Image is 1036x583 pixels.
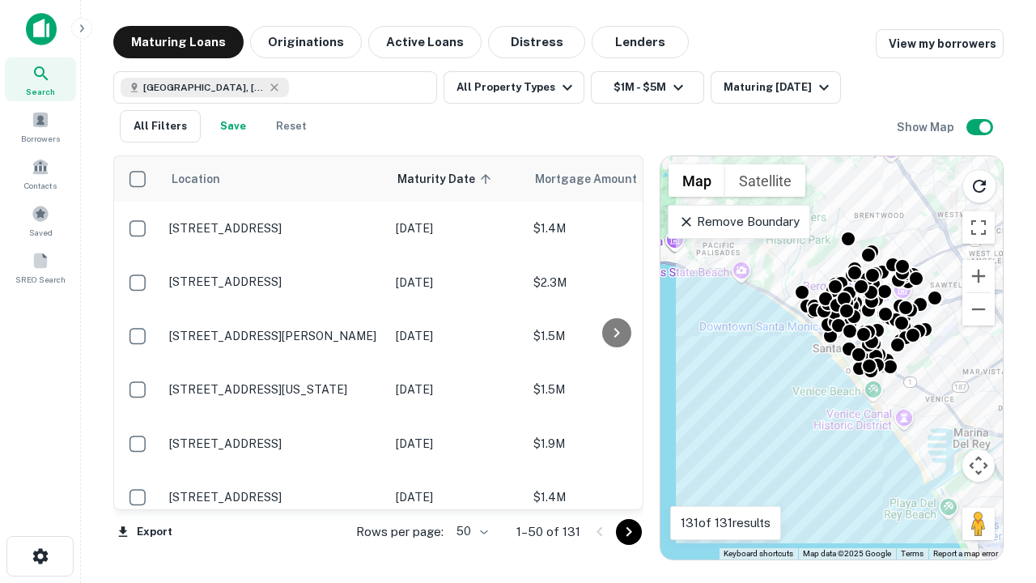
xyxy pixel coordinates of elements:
[388,156,525,202] th: Maturity Date
[143,80,265,95] span: [GEOGRAPHIC_DATA], [GEOGRAPHIC_DATA], [GEOGRAPHIC_DATA]
[396,219,517,237] p: [DATE]
[26,13,57,45] img: capitalize-icon.png
[5,151,76,195] a: Contacts
[724,548,793,560] button: Keyboard shortcuts
[725,164,805,197] button: Show satellite imagery
[113,71,437,104] button: [GEOGRAPHIC_DATA], [GEOGRAPHIC_DATA], [GEOGRAPHIC_DATA]
[664,538,718,560] a: Open this area in Google Maps (opens a new window)
[5,245,76,289] a: SREO Search
[876,29,1004,58] a: View my borrowers
[24,179,57,192] span: Contacts
[396,488,517,506] p: [DATE]
[962,449,995,482] button: Map camera controls
[169,436,380,451] p: [STREET_ADDRESS]
[533,327,695,345] p: $1.5M
[955,453,1036,531] iframe: Chat Widget
[5,57,76,101] a: Search
[169,490,380,504] p: [STREET_ADDRESS]
[681,513,771,533] p: 131 of 131 results
[169,329,380,343] p: [STREET_ADDRESS][PERSON_NAME]
[265,110,317,143] button: Reset
[669,164,725,197] button: Show street map
[711,71,841,104] button: Maturing [DATE]
[396,435,517,453] p: [DATE]
[397,169,496,189] span: Maturity Date
[171,169,220,189] span: Location
[533,381,695,398] p: $1.5M
[901,549,923,558] a: Terms (opens in new tab)
[525,156,703,202] th: Mortgage Amount
[113,26,244,58] button: Maturing Loans
[516,522,580,542] p: 1–50 of 131
[250,26,362,58] button: Originations
[21,132,60,145] span: Borrowers
[29,226,53,239] span: Saved
[488,26,585,58] button: Distress
[533,435,695,453] p: $1.9M
[533,219,695,237] p: $1.4M
[616,519,642,545] button: Go to next page
[533,488,695,506] p: $1.4M
[962,293,995,326] button: Zoom out
[15,273,66,286] span: SREO Search
[962,260,995,292] button: Zoom in
[933,549,998,558] a: Report a map error
[161,156,388,202] th: Location
[5,104,76,148] a: Borrowers
[444,71,584,104] button: All Property Types
[26,85,55,98] span: Search
[120,110,201,143] button: All Filters
[169,274,380,289] p: [STREET_ADDRESS]
[5,198,76,242] a: Saved
[962,211,995,244] button: Toggle fullscreen view
[450,520,490,543] div: 50
[591,71,704,104] button: $1M - $5M
[724,78,834,97] div: Maturing [DATE]
[396,381,517,398] p: [DATE]
[113,520,176,544] button: Export
[368,26,482,58] button: Active Loans
[207,110,259,143] button: Save your search to get updates of matches that match your search criteria.
[356,522,444,542] p: Rows per page:
[535,169,658,189] span: Mortgage Amount
[169,382,380,397] p: [STREET_ADDRESS][US_STATE]
[962,169,996,203] button: Reload search area
[533,274,695,291] p: $2.3M
[803,549,891,558] span: Map data ©2025 Google
[678,212,799,232] p: Remove Boundary
[169,221,380,236] p: [STREET_ADDRESS]
[660,156,1003,560] div: 0 0
[396,274,517,291] p: [DATE]
[664,538,718,560] img: Google
[592,26,689,58] button: Lenders
[897,118,957,136] h6: Show Map
[396,327,517,345] p: [DATE]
